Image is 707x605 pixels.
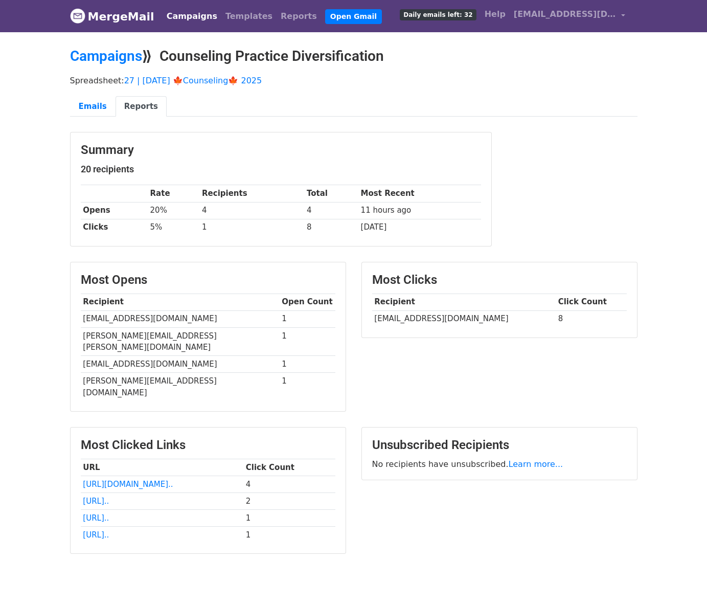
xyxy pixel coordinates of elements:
td: 1 [199,219,304,236]
iframe: Chat Widget [656,556,707,605]
th: Open Count [280,294,335,310]
th: Most Recent [358,185,481,202]
h3: Most Clicks [372,273,627,287]
p: No recipients have unsubscribed. [372,459,627,469]
th: Recipients [199,185,304,202]
a: Templates [221,6,277,27]
td: 4 [199,202,304,219]
td: 4 [243,476,335,492]
h2: ⟫ Counseling Practice Diversification [70,48,637,65]
th: Rate [148,185,200,202]
td: 4 [304,202,358,219]
td: 5% [148,219,200,236]
a: [URL][DOMAIN_NAME].. [83,480,173,489]
a: 27 | [DATE] 🍁Counseling🍁 2025 [124,76,262,85]
h3: Summary [81,143,481,158]
a: Campaigns [163,6,221,27]
td: 1 [243,527,335,544]
th: Recipient [81,294,280,310]
th: Click Count [556,294,627,310]
h3: Most Opens [81,273,335,287]
td: [PERSON_NAME][EMAIL_ADDRESS][DOMAIN_NAME] [81,373,280,401]
a: Daily emails left: 32 [396,4,480,25]
td: [EMAIL_ADDRESS][DOMAIN_NAME] [81,310,280,327]
td: 8 [304,219,358,236]
th: Click Count [243,459,335,476]
span: Daily emails left: 32 [400,9,476,20]
td: 1 [280,356,335,373]
a: Help [481,4,510,25]
span: [EMAIL_ADDRESS][DOMAIN_NAME] [514,8,616,20]
a: [URL].. [83,513,109,523]
td: 20% [148,202,200,219]
td: 1 [280,327,335,356]
td: [EMAIL_ADDRESS][DOMAIN_NAME] [81,356,280,373]
a: Open Gmail [325,9,382,24]
h5: 20 recipients [81,164,481,175]
a: Campaigns [70,48,142,64]
th: Clicks [81,219,148,236]
a: Emails [70,96,116,117]
a: Reports [116,96,167,117]
th: URL [81,459,243,476]
a: [EMAIL_ADDRESS][DOMAIN_NAME] [510,4,629,28]
p: Spreadsheet: [70,75,637,86]
td: 11 hours ago [358,202,481,219]
th: Opens [81,202,148,219]
td: [EMAIL_ADDRESS][DOMAIN_NAME] [372,310,556,327]
a: [URL].. [83,530,109,540]
a: [URL].. [83,497,109,506]
td: 2 [243,493,335,510]
h3: Unsubscribed Recipients [372,438,627,453]
td: [DATE] [358,219,481,236]
a: Reports [277,6,321,27]
td: 1 [280,373,335,401]
img: MergeMail logo [70,8,85,24]
td: [PERSON_NAME][EMAIL_ADDRESS][PERSON_NAME][DOMAIN_NAME] [81,327,280,356]
h3: Most Clicked Links [81,438,335,453]
th: Total [304,185,358,202]
th: Recipient [372,294,556,310]
td: 1 [280,310,335,327]
a: MergeMail [70,6,154,27]
td: 8 [556,310,627,327]
td: 1 [243,510,335,527]
a: Learn more... [509,459,563,469]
